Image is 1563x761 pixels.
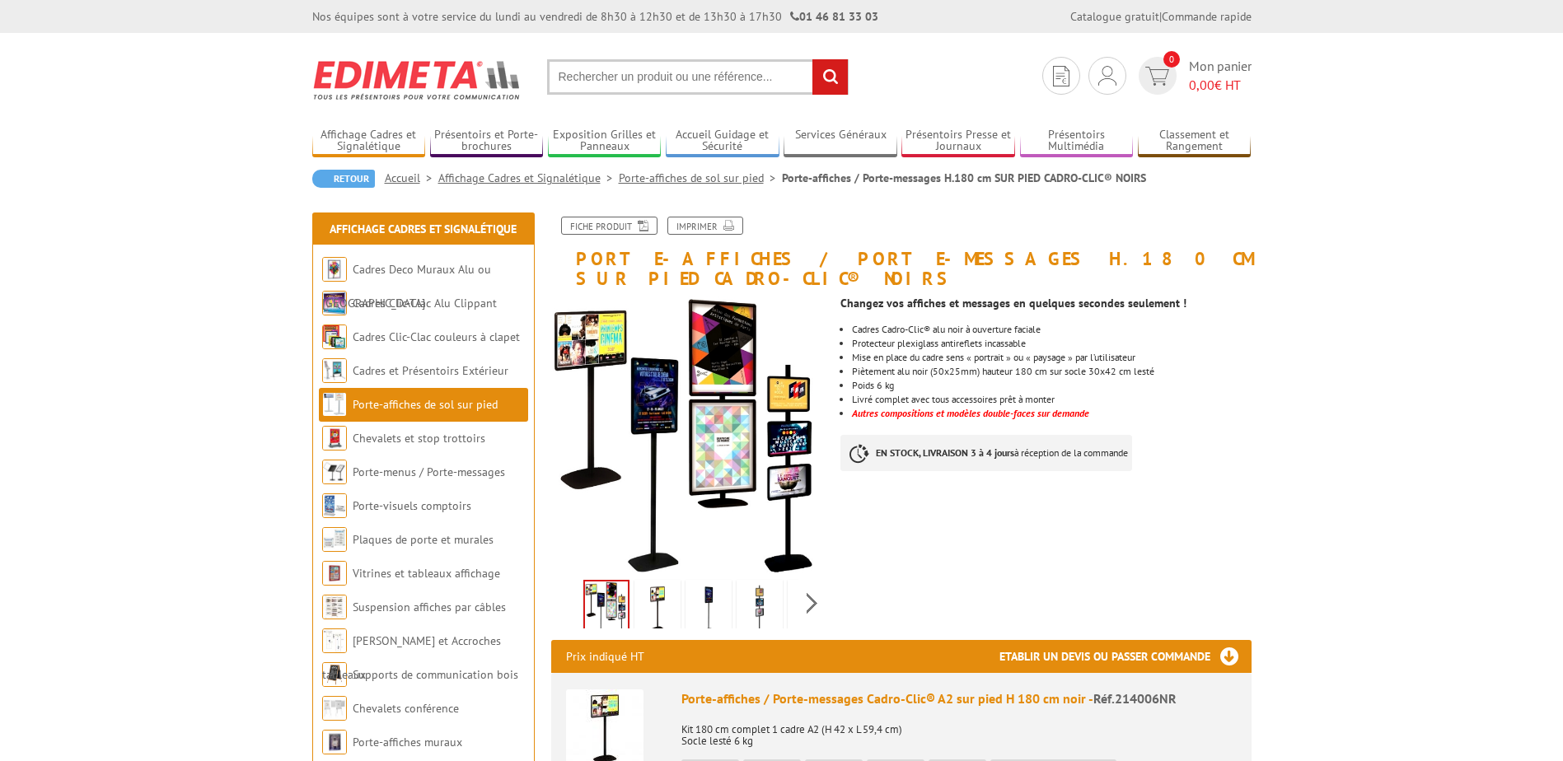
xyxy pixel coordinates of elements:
[385,170,438,185] a: Accueil
[1162,9,1252,24] a: Commande rapide
[901,128,1015,155] a: Présentoirs Presse et Journaux
[1145,67,1169,86] img: devis rapide
[353,498,471,513] a: Porte-visuels comptoirs
[1070,9,1159,24] a: Catalogue gratuit
[322,527,347,552] img: Plaques de porte et murales
[804,590,820,617] span: Next
[791,583,831,634] img: kits_complets_pietement_cadres_fixations_cadro_clic_noir_214011nr.jpg
[312,170,375,188] a: Retour
[681,712,1237,747] p: Kit 180 cm complet 1 cadre A2 (H 42 x L 59,4 cm) Socle lesté 6 kg
[322,324,347,349] img: Cadres Clic-Clac couleurs à clapet
[353,701,459,716] a: Chevalets conférence
[1189,77,1214,93] span: 0,00
[322,262,491,310] a: Cadres Deco Muraux Alu ou [GEOGRAPHIC_DATA]
[353,532,494,547] a: Plaques de porte et murales
[689,583,728,634] img: kits_complets_pietement_cadres_fixations_cadro_clic_noir_214008nr.jpg
[430,128,544,155] a: Présentoirs et Porte-brochures
[353,431,485,446] a: Chevalets et stop trottoirs
[353,600,506,614] a: Suspension affiches par câbles
[1189,57,1252,95] span: Mon panier
[852,324,1251,334] li: Cadres Cadro-Clic® alu noir à ouverture faciale
[312,128,426,155] a: Affichage Cadres et Signalétique
[561,217,657,235] a: Fiche produit
[548,128,662,155] a: Exposition Grilles et Panneaux
[585,581,628,633] img: kits_complets_pietement_cadres_fixations_cadro_clic_noir_180cm.jpg
[438,170,619,185] a: Affichage Cadres et Signalétique
[852,338,1251,348] li: Protecteur plexiglass antireflets incassable
[322,561,347,586] img: Vitrines et tableaux affichage
[1098,66,1116,86] img: devis rapide
[1020,128,1134,155] a: Présentoirs Multimédia
[852,380,1251,390] li: Poids 6 kg
[353,397,498,412] a: Porte-affiches de sol sur pied
[322,628,347,653] img: Cimaises et Accroches tableaux
[667,217,743,235] a: Imprimer
[353,296,497,310] a: Cadres Clic-Clac Alu Clippant
[1138,128,1252,155] a: Classement et Rangement
[547,59,849,95] input: Rechercher un produit ou une référence...
[353,667,518,682] a: Supports de communication bois
[782,170,1146,186] li: Porte-affiches / Porte-messages H.180 cm SUR PIED CADRO-CLIC® NOIRS
[1053,66,1069,86] img: devis rapide
[1135,57,1252,95] a: devis rapide 0 Mon panier 0,00€ HT
[322,595,347,619] img: Suspension affiches par câbles
[353,735,462,749] a: Porte-affiches muraux
[312,8,878,25] div: Nos équipes sont à votre service du lundi au vendredi de 8h30 à 12h30 et de 13h30 à 17h30
[999,640,1252,673] h3: Etablir un devis ou passer commande
[322,730,347,754] img: Porte-affiches muraux
[353,363,508,378] a: Cadres et Présentoirs Extérieur
[353,566,500,581] a: Vitrines et tableaux affichage
[852,366,1251,376] li: Piètement alu noir (50x25mm) hauteur 180 cm sur socle 30x42 cm lesté
[681,689,1237,708] div: Porte-affiches / Porte-messages Cadro-Clic® A2 sur pied H 180 cm noir -
[1163,51,1180,68] span: 0
[312,49,522,110] img: Edimeta
[322,426,347,451] img: Chevalets et stop trottoirs
[566,640,644,673] p: Prix indiqué HT
[790,9,878,24] strong: 01 46 81 33 03
[638,583,677,634] img: kits_complets_pietement_cadres_fixations_cadro_clic_noir_214006nr.jpg
[666,128,779,155] a: Accueil Guidage et Sécurité
[353,465,505,479] a: Porte-menus / Porte-messages
[551,296,829,574] img: kits_complets_pietement_cadres_fixations_cadro_clic_noir_180cm.jpg
[784,128,897,155] a: Services Généraux
[1093,690,1177,707] span: Réf.214006NR
[322,696,347,721] img: Chevalets conférence
[840,435,1132,471] p: à réception de la commande
[876,446,1014,459] strong: EN STOCK, LIVRAISON 3 à 4 jours
[852,352,1251,362] li: Mise en place du cadre sens « portrait » ou « paysage » par l’utilisateur
[330,222,517,236] a: Affichage Cadres et Signalétique
[840,296,1186,310] strong: Changez vos affiches et messages en quelques secondes seulement !
[740,583,779,634] img: kits_complets_pietement_cadres_fixations_cadro_clic_noir_214010nr.jpg
[322,257,347,282] img: Cadres Deco Muraux Alu ou Bois
[322,633,501,682] a: [PERSON_NAME] et Accroches tableaux
[322,493,347,518] img: Porte-visuels comptoirs
[322,460,347,484] img: Porte-menus / Porte-messages
[539,217,1264,288] h1: Porte-affiches / Porte-messages H.180 cm SUR PIED CADRO-CLIC® NOIRS
[852,407,1089,419] font: Autres compositions et modèles double-faces sur demande
[322,358,347,383] img: Cadres et Présentoirs Extérieur
[1189,76,1252,95] span: € HT
[812,59,848,95] input: rechercher
[619,170,782,185] a: Porte-affiches de sol sur pied
[353,329,520,344] a: Cadres Clic-Clac couleurs à clapet
[852,395,1251,404] div: Livré complet avec tous accessoires prêt à monter
[1070,8,1252,25] div: |
[322,392,347,417] img: Porte-affiches de sol sur pied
